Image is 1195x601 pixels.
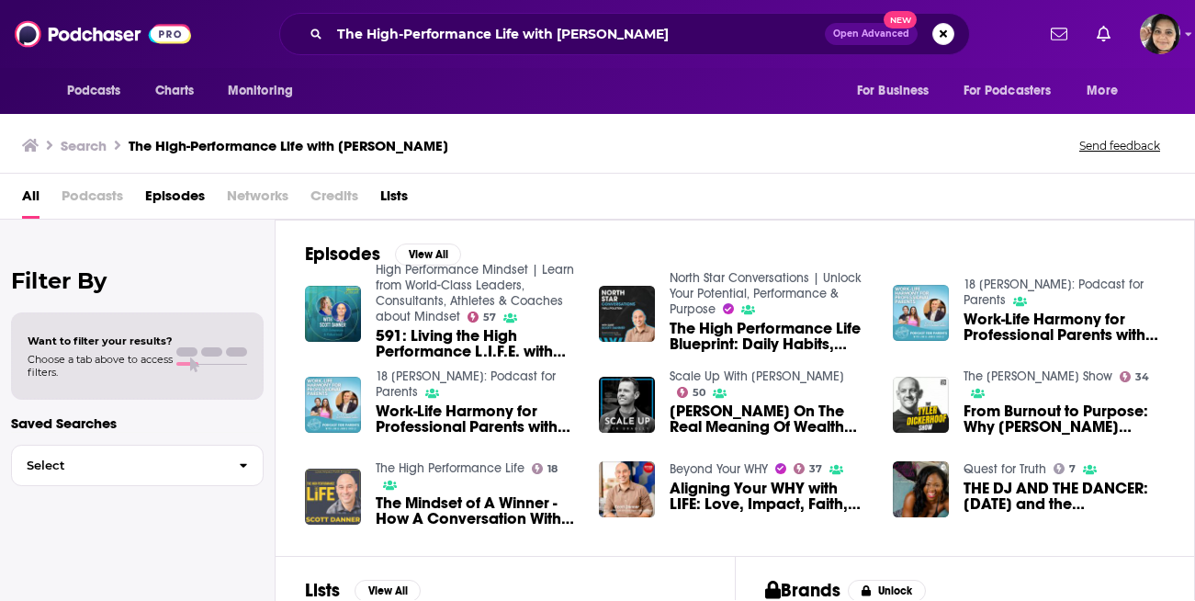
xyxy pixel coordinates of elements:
a: Beyond Your WHY [670,461,768,477]
span: Work-Life Harmony for Professional Parents with [PERSON_NAME], AAMS® [376,403,577,435]
span: More [1087,78,1118,104]
button: open menu [215,74,317,108]
button: open menu [54,74,145,108]
span: Want to filter your results? [28,335,173,347]
img: The High Performance Life Blueprint: Daily Habits, Productivity Hacks & Success Psychology to Liv... [599,286,655,342]
span: The Mindset of A Winner - How A Conversation With [PERSON_NAME] Changed My Life | [PERSON_NAME]. [376,495,577,527]
span: 7 [1069,465,1076,473]
a: 34 [1120,371,1150,382]
a: Scott Danner On The Real Meaning Of Wealth And Impact [670,403,871,435]
button: Send feedback [1074,138,1166,153]
a: 18 Summers: Podcast for Parents [964,277,1144,308]
a: 57 [468,312,497,323]
button: Select [11,445,264,486]
img: User Profile [1140,14,1180,54]
h3: Search [61,137,107,154]
h3: The High-Performance Life with [PERSON_NAME] [129,137,448,154]
a: THE DJ AND THE DANCER: Carnival 2020 and the sexualization of the black body. [964,481,1165,512]
span: 50 [693,389,705,397]
button: Open AdvancedNew [825,23,918,45]
a: EpisodesView All [305,243,461,266]
a: 18 Summers: Podcast for Parents [376,369,556,400]
a: Charts [143,74,206,108]
input: Search podcasts, credits, & more... [330,19,825,49]
button: open menu [1074,74,1141,108]
button: open menu [844,74,953,108]
span: [PERSON_NAME] On The Real Meaning Of Wealth And Impact [670,403,871,435]
button: View All [395,244,461,266]
span: 18 [547,465,558,473]
a: Aligning Your WHY with LIFE: Love, Impact, Faith, and Energy [670,481,871,512]
span: Logged in as shelbyjanner [1140,14,1180,54]
a: Lists [380,181,408,219]
a: The High Performance Life [376,460,524,476]
img: The Mindset of A Winner - How A Conversation With Kobe Bryant Changed My Life | Alan Stein Jr. [305,469,361,525]
a: All [22,181,39,219]
a: The Tyler Dickerhoof Show [964,369,1112,384]
p: Saved Searches [11,414,264,432]
a: Work-Life Harmony for Professional Parents with Scott Danner, AAMS® [376,403,577,435]
span: 57 [483,313,496,322]
img: Podchaser - Follow, Share and Rate Podcasts [15,17,191,51]
span: 37 [809,465,822,473]
a: From Burnout to Purpose: Why Scott Danner Walked Away from the Fortune 500 [964,403,1165,435]
span: Select [12,459,224,471]
a: Show notifications dropdown [1089,18,1118,50]
a: Show notifications dropdown [1043,18,1075,50]
span: 591: Living the High Performance L.I.F.E. with [PERSON_NAME], CEO, Entrepreneur, and Podcast Host [376,328,577,359]
span: Podcasts [67,78,121,104]
img: Work-Life Harmony for Professional Parents with Scott Danner, AAMS® [893,285,949,341]
a: 7 [1054,463,1077,474]
img: THE DJ AND THE DANCER: Carnival 2020 and the sexualization of the black body. [893,461,949,517]
a: Episodes [145,181,205,219]
img: Work-Life Harmony for Professional Parents with Scott Danner, AAMS® [305,377,361,433]
a: High Performance Mindset | Learn from World-Class Leaders, Consultants, Athletes & Coaches about ... [376,262,574,324]
img: Scott Danner On The Real Meaning Of Wealth And Impact [599,377,655,433]
span: 34 [1135,373,1149,381]
span: Credits [310,181,358,219]
span: Choose a tab above to access filters. [28,353,173,379]
button: open menu [952,74,1078,108]
span: Monitoring [228,78,293,104]
span: Work-Life Harmony for Professional Parents with [PERSON_NAME], AAMS® [964,312,1165,343]
a: Scale Up With Nick Bradley [670,369,844,384]
a: 591: Living the High Performance L.I.F.E. with Scott Danner, CEO, Entrepreneur, and Podcast Host [376,328,577,359]
a: 50 [677,387,706,398]
span: From Burnout to Purpose: Why [PERSON_NAME] Walked Away from the Fortune 500 [964,403,1165,435]
span: Open Advanced [833,29,909,39]
span: Networks [227,181,288,219]
a: The Mindset of A Winner - How A Conversation With Kobe Bryant Changed My Life | Alan Stein Jr. [376,495,577,527]
a: Work-Life Harmony for Professional Parents with Scott Danner, AAMS® [964,312,1165,343]
span: THE DJ AND THE DANCER: [DATE] and the sexualization of the black body. [964,481,1165,512]
a: 18 [532,463,558,474]
span: Charts [155,78,195,104]
button: Show profile menu [1140,14,1180,54]
span: New [884,11,917,28]
a: Quest for Truth [964,461,1046,477]
div: Search podcasts, credits, & more... [279,13,970,55]
img: 591: Living the High Performance L.I.F.E. with Scott Danner, CEO, Entrepreneur, and Podcast Host [305,286,361,342]
a: The High Performance Life Blueprint: Daily Habits, Productivity Hacks & Success Psychology to Liv... [670,321,871,352]
img: From Burnout to Purpose: Why Scott Danner Walked Away from the Fortune 500 [893,377,949,433]
h2: Filter By [11,267,264,294]
span: Podcasts [62,181,123,219]
a: 37 [794,463,823,474]
a: North Star Conversations | Unlock Your Potential, Performance & Purpose [670,270,862,317]
span: For Podcasters [964,78,1052,104]
img: Aligning Your WHY with LIFE: Love, Impact, Faith, and Energy [599,461,655,517]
